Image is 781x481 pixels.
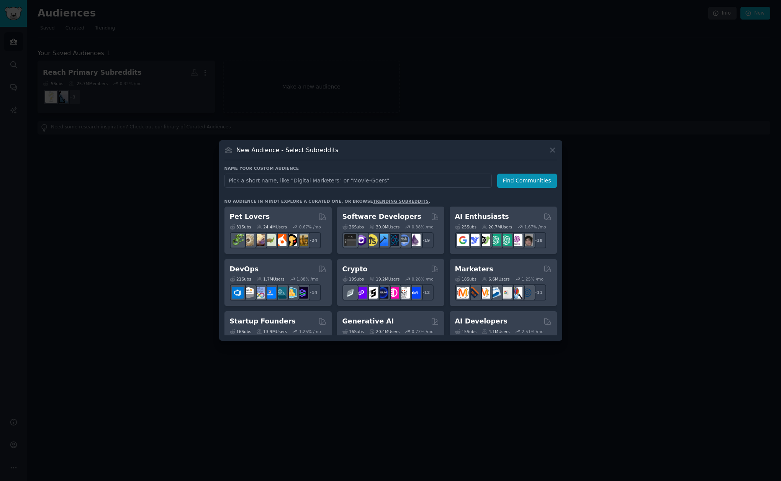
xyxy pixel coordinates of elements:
div: + 14 [305,284,321,300]
h2: AI Enthusiasts [455,212,509,222]
img: AWS_Certified_Experts [242,287,254,299]
div: 16 Sub s [230,329,251,334]
div: 1.25 % /mo [522,276,544,282]
h2: DevOps [230,264,259,274]
img: ethfinance [344,287,356,299]
img: csharp [355,234,367,246]
img: azuredevops [232,287,244,299]
div: 20.4M Users [369,329,400,334]
div: 0.67 % /mo [299,224,321,230]
h2: Crypto [342,264,368,274]
img: reactnative [387,234,399,246]
div: + 11 [530,284,546,300]
div: 4.1M Users [482,329,510,334]
div: 0.38 % /mo [412,224,434,230]
div: 6.6M Users [482,276,510,282]
img: GoogleGeminiAI [457,234,469,246]
img: ArtificalIntelligence [521,234,533,246]
div: 1.67 % /mo [524,224,546,230]
div: 31 Sub s [230,224,251,230]
div: 18 Sub s [455,276,476,282]
div: 30.0M Users [369,224,400,230]
div: 2.51 % /mo [522,329,544,334]
img: cockatiel [275,234,287,246]
img: OnlineMarketing [521,287,533,299]
img: MarketingResearch [511,287,522,299]
h2: Marketers [455,264,493,274]
div: + 12 [418,284,434,300]
img: leopardgeckos [253,234,265,246]
h2: Startup Founders [230,317,296,326]
img: elixir [409,234,421,246]
div: 1.7M Users [257,276,285,282]
img: DevOpsLinks [264,287,276,299]
img: platformengineering [275,287,287,299]
img: CryptoNews [398,287,410,299]
div: 0.28 % /mo [412,276,434,282]
div: 25 Sub s [455,224,476,230]
img: turtle [264,234,276,246]
img: AskComputerScience [398,234,410,246]
div: 0.73 % /mo [412,329,434,334]
img: Docker_DevOps [253,287,265,299]
img: aws_cdk [285,287,297,299]
img: PlatformEngineers [296,287,308,299]
img: googleads [500,287,512,299]
img: chatgpt_promptDesign [489,234,501,246]
div: 1.25 % /mo [299,329,321,334]
div: + 24 [305,232,321,248]
h3: Name your custom audience [224,166,557,171]
div: 26 Sub s [342,224,364,230]
img: PetAdvice [285,234,297,246]
img: iOSProgramming [377,234,388,246]
img: defi_ [409,287,421,299]
img: software [344,234,356,246]
img: defiblockchain [387,287,399,299]
img: dogbreed [296,234,308,246]
img: DeepSeek [468,234,480,246]
h2: Pet Lovers [230,212,270,222]
a: trending subreddits [373,199,429,204]
div: 20.7M Users [482,224,512,230]
img: web3 [377,287,388,299]
div: No audience in mind? Explore a curated one, or browse . [224,199,431,204]
div: 16 Sub s [342,329,364,334]
img: chatgpt_prompts_ [500,234,512,246]
div: 21 Sub s [230,276,251,282]
img: herpetology [232,234,244,246]
img: learnjavascript [366,234,378,246]
h3: New Audience - Select Subreddits [236,146,338,154]
img: OpenAIDev [511,234,522,246]
button: Find Communities [497,174,557,188]
div: 19 Sub s [342,276,364,282]
div: 15 Sub s [455,329,476,334]
div: 19.2M Users [369,276,400,282]
img: bigseo [468,287,480,299]
img: ballpython [242,234,254,246]
div: 24.4M Users [257,224,287,230]
div: 13.9M Users [257,329,287,334]
div: + 18 [530,232,546,248]
div: 1.88 % /mo [296,276,318,282]
input: Pick a short name, like "Digital Marketers" or "Movie-Goers" [224,174,492,188]
img: AskMarketing [478,287,490,299]
img: Emailmarketing [489,287,501,299]
img: 0xPolygon [355,287,367,299]
div: + 19 [418,232,434,248]
img: AItoolsCatalog [478,234,490,246]
h2: AI Developers [455,317,508,326]
img: ethstaker [366,287,378,299]
h2: Generative AI [342,317,394,326]
img: content_marketing [457,287,469,299]
h2: Software Developers [342,212,421,222]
